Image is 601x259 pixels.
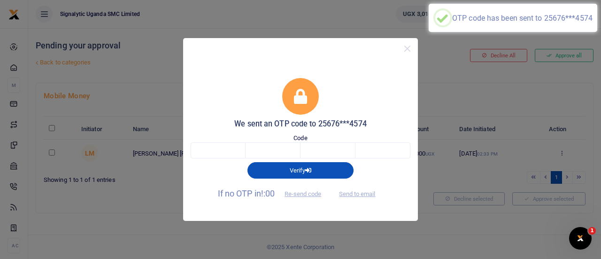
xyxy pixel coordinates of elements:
[452,14,593,23] div: OTP code has been sent to 25676***4574
[569,227,592,250] iframe: Intercom live chat
[401,42,414,55] button: Close
[588,227,596,235] span: 1
[293,133,307,143] label: Code
[191,119,410,129] h5: We sent an OTP code to 25676***4574
[261,188,275,198] span: !:00
[247,162,354,178] button: Verify
[218,188,330,198] span: If no OTP in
